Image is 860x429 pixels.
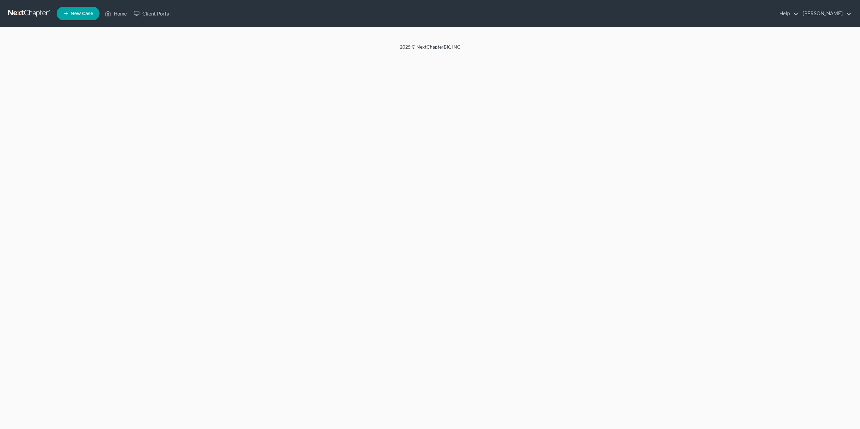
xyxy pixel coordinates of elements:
[130,7,174,20] a: Client Portal
[238,44,622,56] div: 2025 © NextChapterBK, INC
[102,7,130,20] a: Home
[776,7,799,20] a: Help
[57,7,100,20] new-legal-case-button: New Case
[799,7,852,20] a: [PERSON_NAME]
